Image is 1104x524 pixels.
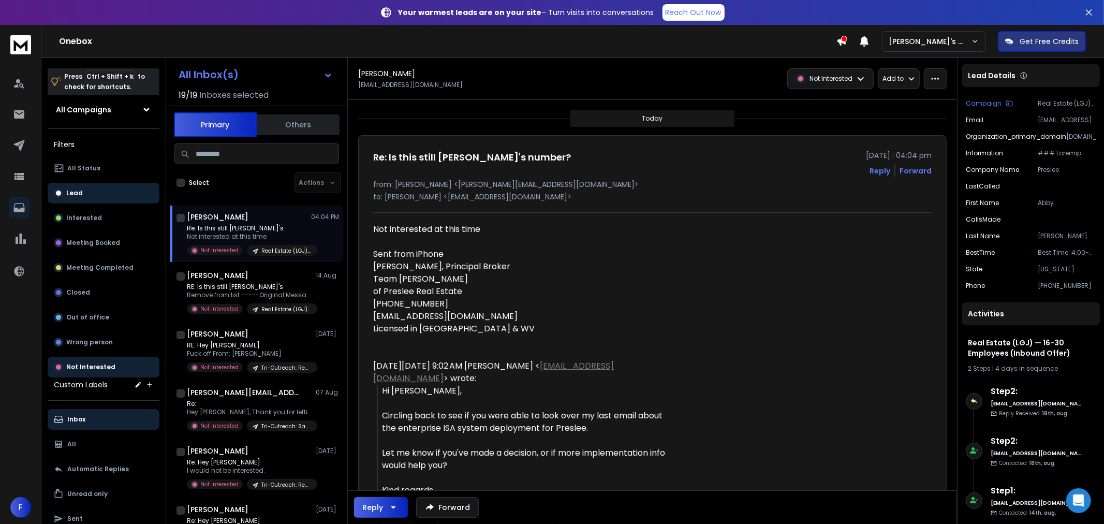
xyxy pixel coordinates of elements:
[187,291,311,299] p: Remove from list -----Original Message-----
[10,35,31,54] img: logo
[187,350,311,358] p: Fuck off From: [PERSON_NAME]
[200,305,239,313] p: Not Interested
[316,271,339,280] p: 14 Aug
[882,75,904,83] p: Add to
[174,112,257,137] button: Primary
[200,422,239,430] p: Not Interested
[373,248,675,335] div: Sent from iPhone [PERSON_NAME], Principal Broker Team [PERSON_NAME] of Preslee Real Estate [PHONE...
[187,458,311,467] p: Re: Hey [PERSON_NAME]
[66,214,102,222] p: Interested
[316,330,339,338] p: [DATE]
[999,459,1056,467] p: Contacted
[48,332,159,353] button: Wrong person
[991,400,1081,407] h6: [EMAIL_ADDRESS][DOMAIN_NAME]
[200,363,239,371] p: Not Interested
[373,179,932,190] p: from: [PERSON_NAME] <[PERSON_NAME][EMAIL_ADDRESS][DOMAIN_NAME]>
[48,307,159,328] button: Out of office
[1066,133,1096,141] p: [DOMAIN_NAME]
[187,212,248,222] h1: [PERSON_NAME]
[187,329,248,339] h1: [PERSON_NAME]
[1038,116,1096,124] p: [EMAIL_ADDRESS][DOMAIN_NAME]
[373,150,571,165] h1: Re: Is this still [PERSON_NAME]'s number?
[1038,232,1096,240] p: [PERSON_NAME]
[170,64,341,85] button: All Inbox(s)
[10,497,31,518] button: F
[358,81,463,89] p: [EMAIL_ADDRESS][DOMAIN_NAME]
[373,360,675,385] div: [DATE][DATE] 9:02 AM [PERSON_NAME] < > wrote:
[354,497,408,518] button: Reply
[261,364,311,372] p: Tri-Outreach: Real Estate
[48,99,159,120] button: All Campaigns
[1066,488,1091,513] div: Open Intercom Messenger
[966,199,999,207] p: First Name
[67,440,76,448] p: All
[48,434,159,455] button: All
[991,499,1081,507] h6: [EMAIL_ADDRESS][DOMAIN_NAME]
[48,282,159,303] button: Closed
[187,341,311,350] p: RE: Hey [PERSON_NAME]
[1038,166,1096,174] p: Preslee
[373,192,932,202] p: to: [PERSON_NAME] <[EMAIL_ADDRESS][DOMAIN_NAME]>
[966,99,1013,108] button: Campaign
[66,363,115,371] p: Not Interested
[187,446,248,456] h1: [PERSON_NAME]
[66,338,113,346] p: Wrong person
[966,99,1002,108] p: Campaign
[966,215,1000,224] p: callsMade
[382,410,675,434] div: Circling back to see if you were able to look over my last email about the enterprise ISA system ...
[64,71,145,92] p: Press to check for shortcuts.
[991,385,1081,398] h6: Step 2 :
[399,7,542,18] strong: Your warmest leads are on your site
[966,166,1019,174] p: Company Name
[85,70,135,82] span: Ctrl + Shift + k
[966,265,982,273] p: state
[66,239,120,247] p: Meeting Booked
[998,31,1086,52] button: Get Free Credits
[382,447,675,472] div: Let me know if you've made a decision, or if more implementation info would help you?
[48,484,159,504] button: Unread only
[966,133,1066,141] p: organization_primary_domain
[1038,199,1096,207] p: Abby
[48,208,159,228] button: Interested
[200,246,239,254] p: Not Interested
[991,485,1081,497] h6: Step 1 :
[399,7,654,18] p: – Turn visits into conversations
[968,365,1094,373] div: |
[999,509,1056,517] p: Contacted
[1038,282,1096,290] p: [PHONE_NUMBER]
[666,7,722,18] p: Reach Out Now
[968,338,1094,358] h1: Real Estate (LGJ) — 16-30 Employees (Inbound Offer)
[966,149,1003,157] p: information
[373,360,614,384] a: [EMAIL_ADDRESS][DOMAIN_NAME]
[187,504,248,515] h1: [PERSON_NAME]
[54,380,108,390] h3: Custom Labels
[67,465,129,473] p: Automatic Replies
[48,257,159,278] button: Meeting Completed
[187,387,301,398] h1: [PERSON_NAME][EMAIL_ADDRESS][PERSON_NAME][DOMAIN_NAME]
[200,481,239,488] p: Not Interested
[991,449,1081,457] h6: [EMAIL_ADDRESS][DOMAIN_NAME]
[966,249,995,257] p: bestTime
[358,68,415,79] h1: [PERSON_NAME]
[187,400,311,408] p: Re:
[48,409,159,430] button: Inbox
[67,415,85,424] p: Inbox
[866,150,932,161] p: [DATE] : 04:04 pm
[1029,509,1056,517] span: 14th, aug.
[48,183,159,203] button: Lead
[66,288,90,297] p: Closed
[67,164,100,172] p: All Status
[870,166,890,176] button: Reply
[187,270,248,281] h1: [PERSON_NAME]
[67,490,108,498] p: Unread only
[1038,265,1096,273] p: [US_STATE]
[995,364,1058,373] span: 4 days in sequence
[261,247,311,255] p: Real Estate (LGJ) — 16-30 Employees (Inbound Offer)
[261,481,311,489] p: Tri-Outreach: Real Estate
[1038,149,1096,157] p: ### Loremip Dolo Sitame - Cons Adip Elitsed — Doeiusmod, TE - **Inci Utla:** 57 etdolo ma ali eni...
[663,4,725,21] a: Reach Out Now
[1042,410,1069,417] span: 18th, aug.
[66,189,83,197] p: Lead
[966,116,983,124] p: Email
[179,89,197,101] span: 19 / 19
